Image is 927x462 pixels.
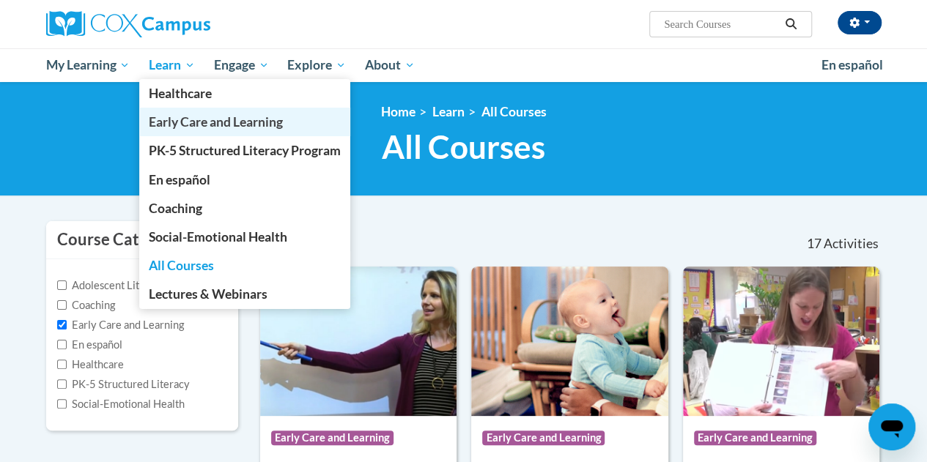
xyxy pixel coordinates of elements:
a: Early Care and Learning [139,108,350,136]
button: Account Settings [838,11,882,34]
span: En español [149,172,210,187]
img: Cox Campus [46,11,210,37]
span: Social-Emotional Health [149,229,287,245]
a: All Courses [481,104,547,119]
a: About [355,48,424,82]
label: Healthcare [57,357,124,373]
input: Checkbox for Options [57,300,67,310]
a: All Courses [139,251,350,280]
a: My Learning [37,48,140,82]
span: Coaching [149,201,202,216]
span: En español [821,57,883,72]
input: Checkbox for Options [57,280,67,290]
a: Coaching [139,194,350,223]
span: PK-5 Structured Literacy Program [149,143,341,158]
a: Cox Campus [46,11,310,37]
a: En español [812,50,893,81]
a: Explore [278,48,355,82]
a: En español [139,165,350,194]
label: Early Care and Learning [57,317,184,333]
div: Main menu [35,48,893,82]
label: PK-5 Structured Literacy [57,376,190,392]
button: Search [780,15,802,33]
span: All Courses [149,258,214,273]
a: Lectures & Webinars [139,280,350,308]
a: Healthcare [139,79,350,108]
span: About [365,56,415,74]
span: Healthcare [149,86,212,101]
span: My Learning [45,56,130,74]
img: Course Logo [471,267,668,416]
a: Learn [432,104,465,119]
span: Early Care and Learning [482,431,605,445]
span: Early Care and Learning [694,431,816,445]
input: Checkbox for Options [57,320,67,329]
span: Lectures & Webinars [149,286,267,302]
span: Learn [149,56,195,74]
img: Course Logo [683,267,879,416]
input: Search Courses [662,15,780,33]
input: Checkbox for Options [57,399,67,409]
a: Engage [204,48,278,82]
img: Course Logo [260,267,457,416]
iframe: Button to launch messaging window [868,403,915,450]
input: Checkbox for Options [57,379,67,389]
a: PK-5 Structured Literacy Program [139,136,350,165]
h3: Course Category [57,228,181,251]
label: Adolescent Literacy [57,277,166,294]
span: Early Care and Learning [271,431,394,445]
label: En español [57,337,122,353]
span: Activities [824,236,879,252]
span: 17 [806,236,821,252]
a: Home [381,104,416,119]
span: All Courses [382,127,545,166]
a: Learn [139,48,204,82]
span: Engage [214,56,269,74]
input: Checkbox for Options [57,340,67,349]
input: Checkbox for Options [57,359,67,369]
label: Social-Emotional Health [57,396,185,412]
a: Social-Emotional Health [139,223,350,251]
label: Coaching [57,297,115,313]
span: Early Care and Learning [149,114,283,130]
span: Explore [287,56,346,74]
